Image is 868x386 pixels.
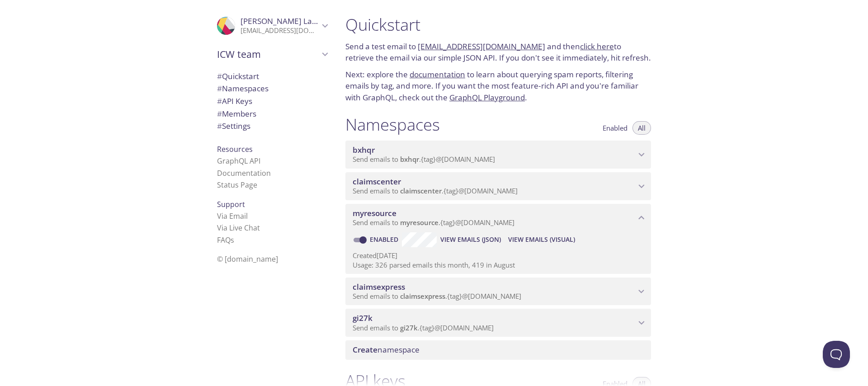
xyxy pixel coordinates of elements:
[345,14,651,35] h1: Quickstart
[345,309,651,337] div: gi27k namespace
[210,120,335,132] div: Team Settings
[345,69,651,104] p: Next: explore the to learn about querying spam reports, filtering emails by tag, and more. If you...
[437,232,505,247] button: View Emails (JSON)
[345,278,651,306] div: claimsexpress namespace
[508,234,575,245] span: View Emails (Visual)
[217,83,222,94] span: #
[353,251,644,260] p: Created [DATE]
[217,223,260,233] a: Via Live Chat
[345,114,440,135] h1: Namespaces
[345,172,651,200] div: claimscenter namespace
[217,71,222,81] span: #
[217,108,222,119] span: #
[400,155,419,164] span: bxhqr
[217,96,222,106] span: #
[345,204,651,232] div: myresource namespace
[400,218,439,227] span: myresource
[353,344,377,355] span: Create
[217,108,256,119] span: Members
[353,186,518,195] span: Send emails to . {tag} @[DOMAIN_NAME]
[217,254,278,264] span: © [DOMAIN_NAME]
[353,282,405,292] span: claimsexpress
[368,235,402,244] a: Enabled
[241,16,342,26] span: [PERSON_NAME] Lakhinana
[353,323,494,332] span: Send emails to . {tag} @[DOMAIN_NAME]
[217,211,248,221] a: Via Email
[632,121,651,135] button: All
[210,42,335,66] div: ICW team
[210,70,335,83] div: Quickstart
[823,341,850,368] iframe: Help Scout Beacon - Open
[353,218,514,227] span: Send emails to . {tag} @[DOMAIN_NAME]
[353,155,495,164] span: Send emails to . {tag} @[DOMAIN_NAME]
[217,235,234,245] a: FAQ
[345,41,651,64] p: Send a test email to and then to retrieve the email via our simple JSON API. If you don't see it ...
[580,41,614,52] a: click here
[210,95,335,108] div: API Keys
[217,144,253,154] span: Resources
[353,260,644,270] p: Usage: 326 parsed emails this month, 419 in August
[449,92,525,103] a: GraphQL Playground
[217,71,259,81] span: Quickstart
[400,292,445,301] span: claimsexpress
[210,82,335,95] div: Namespaces
[217,96,252,106] span: API Keys
[353,176,401,187] span: claimscenter
[410,69,465,80] a: documentation
[440,234,501,245] span: View Emails (JSON)
[353,145,375,155] span: bxhqr
[217,48,319,61] span: ICW team
[353,208,396,218] span: myresource
[241,26,319,35] p: [EMAIL_ADDRESS][DOMAIN_NAME]
[217,83,269,94] span: Namespaces
[345,340,651,359] div: Create namespace
[400,186,442,195] span: claimscenter
[353,344,420,355] span: namespace
[210,108,335,120] div: Members
[597,121,633,135] button: Enabled
[217,199,245,209] span: Support
[217,180,257,190] a: Status Page
[353,292,521,301] span: Send emails to . {tag} @[DOMAIN_NAME]
[217,168,271,178] a: Documentation
[217,121,250,131] span: Settings
[210,11,335,41] div: Rajesh Lakhinana
[217,156,260,166] a: GraphQL API
[505,232,579,247] button: View Emails (Visual)
[353,313,373,323] span: gi27k
[400,323,418,332] span: gi27k
[217,121,222,131] span: #
[418,41,545,52] a: [EMAIL_ADDRESS][DOMAIN_NAME]
[231,235,234,245] span: s
[345,141,651,169] div: bxhqr namespace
